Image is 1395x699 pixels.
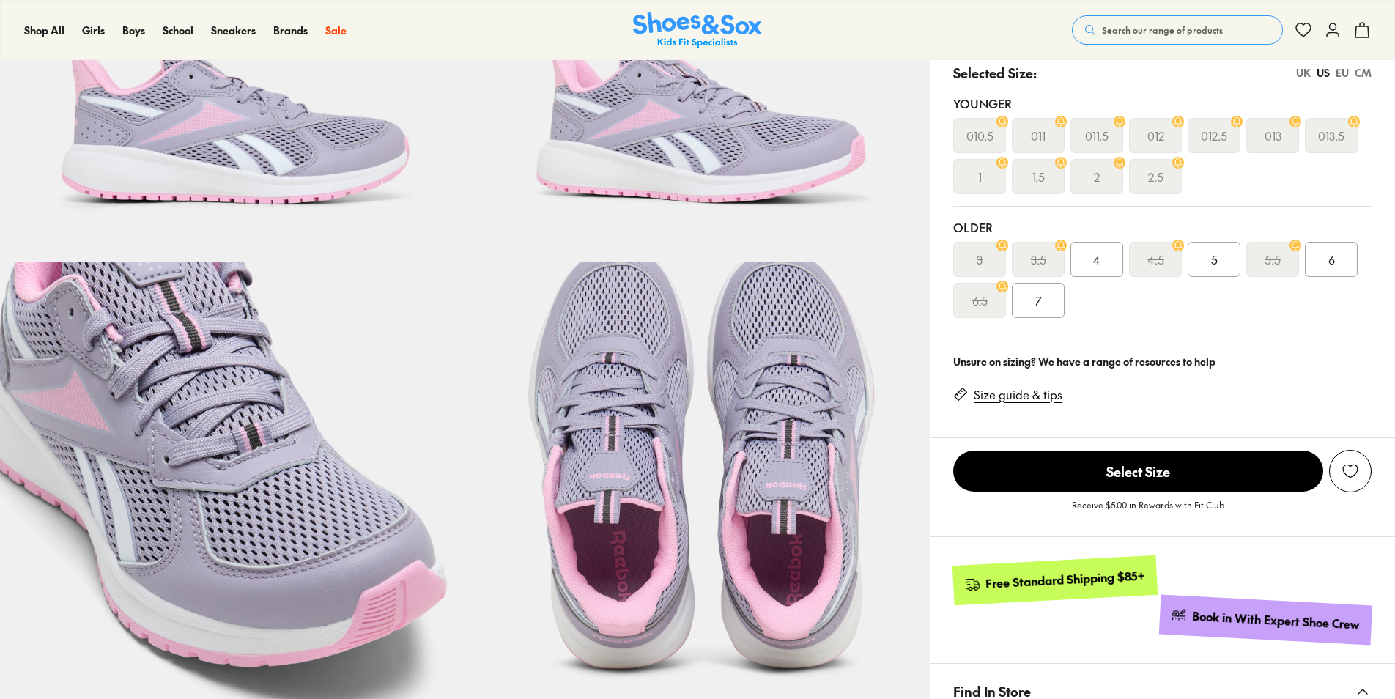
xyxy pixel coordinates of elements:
[974,387,1062,403] a: Size guide & tips
[273,23,308,37] span: Brands
[1296,65,1311,81] div: UK
[1035,292,1042,309] span: 7
[122,23,145,38] a: Boys
[1031,127,1046,144] s: 011
[1072,498,1224,525] p: Receive $5.00 in Rewards with Fit Club
[952,555,1158,605] a: Free Standard Shipping $85+
[1032,168,1045,185] s: 1.5
[1148,168,1163,185] s: 2.5
[1102,23,1223,37] span: Search our range of products
[1192,608,1361,633] div: Book in With Expert Shoe Crew
[1147,251,1164,268] s: 4.5
[1265,251,1281,268] s: 5.5
[966,127,993,144] s: 010.5
[1328,251,1335,268] span: 6
[1159,595,1372,646] a: Book in With Expert Shoe Crew
[633,12,762,48] img: SNS_Logo_Responsive.svg
[1072,15,1283,45] button: Search our range of products
[1211,251,1218,268] span: 5
[953,451,1323,492] span: Select Size
[1094,168,1100,185] s: 2
[978,168,982,185] s: 1
[1265,127,1281,144] s: 013
[1336,65,1349,81] div: EU
[953,218,1372,236] div: Older
[1355,65,1372,81] div: CM
[972,292,988,309] s: 6.5
[82,23,105,38] a: Girls
[1329,450,1372,492] button: Add to Wishlist
[24,23,64,37] span: Shop All
[1318,127,1344,144] s: 013.5
[325,23,347,38] a: Sale
[953,63,1037,83] p: Selected Size:
[163,23,193,37] span: School
[24,23,64,38] a: Shop All
[953,450,1323,492] button: Select Size
[1201,127,1227,144] s: 012.5
[325,23,347,37] span: Sale
[985,568,1146,592] div: Free Standard Shipping $85+
[122,23,145,37] span: Boys
[1147,127,1164,144] s: 012
[1031,251,1046,268] s: 3.5
[82,23,105,37] span: Girls
[953,354,1372,369] div: Unsure on sizing? We have a range of resources to help
[1085,127,1109,144] s: 011.5
[1093,251,1100,268] span: 4
[953,95,1372,112] div: Younger
[163,23,193,38] a: School
[1317,65,1330,81] div: US
[211,23,256,38] a: Sneakers
[211,23,256,37] span: Sneakers
[977,251,983,268] s: 3
[273,23,308,38] a: Brands
[633,12,762,48] a: Shoes & Sox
